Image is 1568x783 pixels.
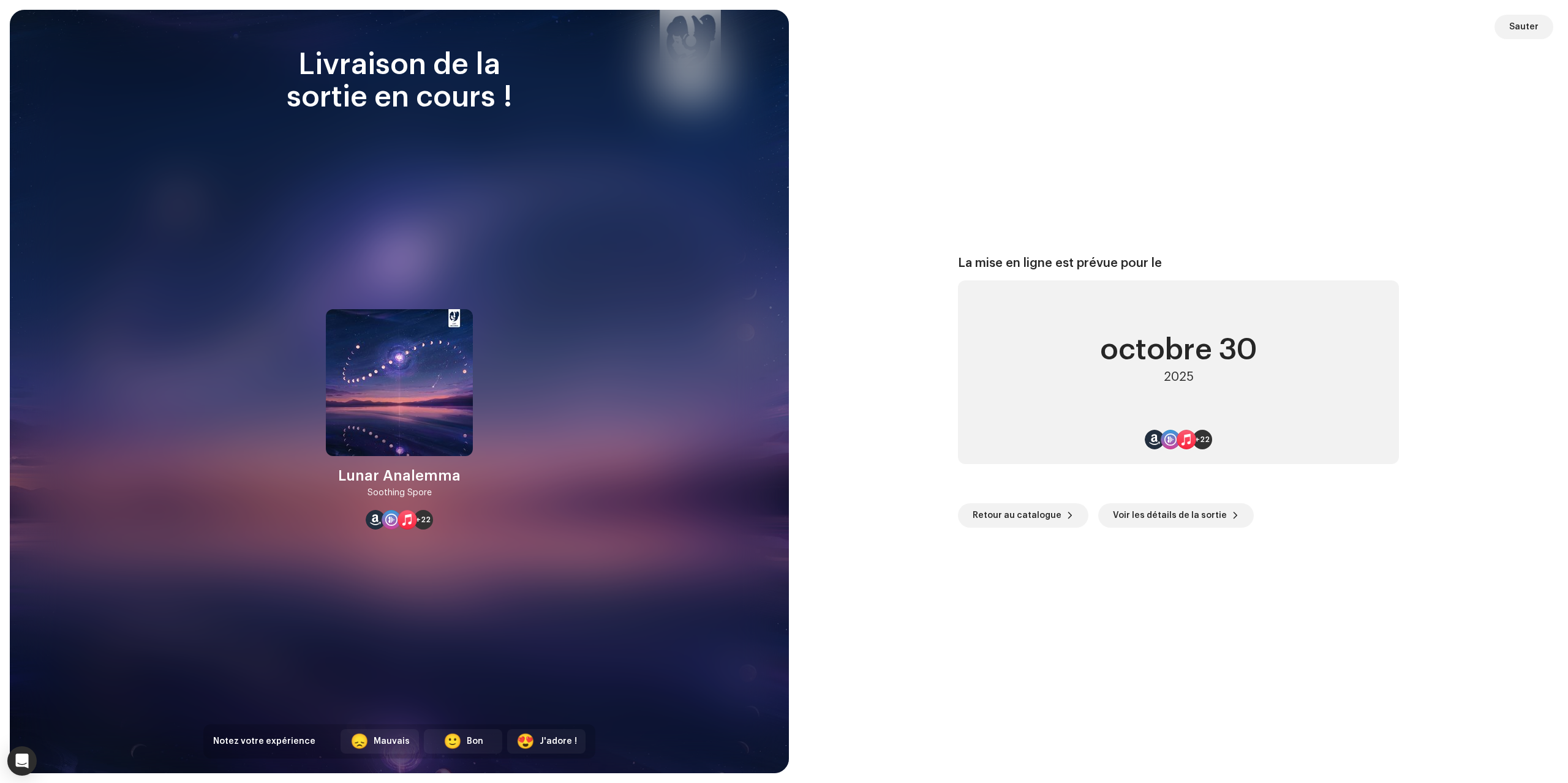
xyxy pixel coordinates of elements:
[326,309,473,456] img: 6f2bfd62-25b7-4f6c-abf1-c3dce2934bd4
[1164,370,1194,384] div: 2025
[374,735,410,748] div: Mauvais
[540,735,577,748] div: J'adore !
[350,734,369,749] div: 😞
[973,503,1061,528] span: Retour au catalogue
[7,746,37,776] div: Open Intercom Messenger
[1098,503,1254,528] button: Voir les détails de la sortie
[1100,335,1257,365] div: octobre 30
[1195,435,1210,444] span: +22
[1113,503,1227,528] span: Voir les détails de la sortie
[367,485,432,500] div: Soothing Spore
[338,466,461,485] div: Lunar Analemma
[1494,15,1553,39] button: Sauter
[958,256,1399,271] div: La mise en ligne est prévue pour le
[516,734,535,749] div: 😍
[416,515,431,525] span: +22
[958,503,1088,528] button: Retour au catalogue
[213,737,315,746] span: Notez votre expérience
[467,735,483,748] div: Bon
[443,734,462,749] div: 🙂
[203,49,595,114] div: Livraison de la sortie en cours !
[1509,15,1539,39] span: Sauter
